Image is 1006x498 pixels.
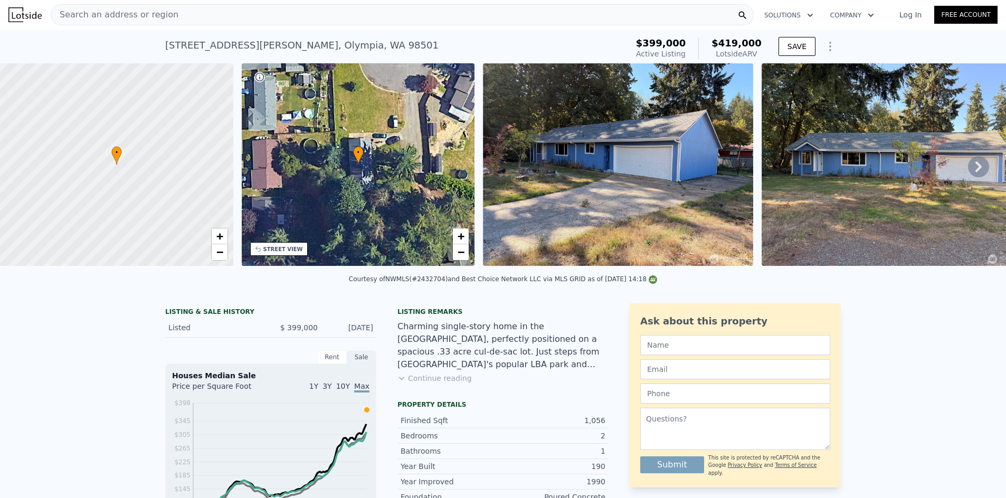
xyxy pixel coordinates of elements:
[349,275,657,283] div: Courtesy of NWMLS (#2432704) and Best Choice Network LLC via MLS GRID as of [DATE] 14:18
[322,382,331,390] span: 3Y
[51,8,178,21] span: Search an address or region
[280,323,318,332] span: $ 399,000
[174,458,191,466] tspan: $225
[708,454,830,477] div: This site is protected by reCAPTCHA and the Google and apply.
[263,245,303,253] div: STREET VIEW
[503,446,605,456] div: 1
[728,462,762,468] a: Privacy Policy
[503,430,605,441] div: 2
[174,431,191,438] tspan: $305
[458,245,464,258] span: −
[212,228,227,244] a: Zoom in
[317,350,347,364] div: Rent
[397,373,472,384] button: Continue reading
[347,350,376,364] div: Sale
[397,400,609,409] div: Property details
[779,37,815,56] button: SAVE
[640,384,830,404] input: Phone
[401,430,503,441] div: Bedrooms
[174,399,191,407] tspan: $398
[934,6,998,24] a: Free Account
[640,335,830,355] input: Name
[401,461,503,472] div: Year Built
[172,381,271,398] div: Price per Square Foot
[336,382,350,390] span: 10Y
[820,36,841,57] button: Show Options
[397,320,609,371] div: Charming single-story home in the [GEOGRAPHIC_DATA], perfectly positioned on a spacious .33 acre ...
[640,359,830,379] input: Email
[165,38,439,53] div: [STREET_ADDRESS][PERSON_NAME] , Olympia , WA 98501
[216,229,223,243] span: +
[401,415,503,426] div: Finished Sqft
[353,148,364,157] span: •
[636,37,686,49] span: $399,000
[640,314,830,329] div: Ask about this property
[636,50,686,58] span: Active Listing
[401,476,503,487] div: Year Improved
[353,146,364,165] div: •
[649,275,657,284] img: NWMLS Logo
[887,9,934,20] a: Log In
[354,382,369,392] span: Max
[822,6,882,25] button: Company
[111,146,122,165] div: •
[711,37,762,49] span: $419,000
[168,322,262,333] div: Listed
[8,7,42,22] img: Lotside
[212,244,227,260] a: Zoom out
[326,322,373,333] div: [DATE]
[711,49,762,59] div: Lotside ARV
[503,476,605,487] div: 1990
[775,462,817,468] a: Terms of Service
[483,63,753,266] img: Sale: 169808268 Parcel: 97175663
[174,485,191,493] tspan: $145
[401,446,503,456] div: Bathrooms
[309,382,318,390] span: 1Y
[174,417,191,425] tspan: $345
[458,229,464,243] span: +
[453,244,469,260] a: Zoom out
[172,370,369,381] div: Houses Median Sale
[111,148,122,157] span: •
[165,308,376,318] div: LISTING & SALE HISTORY
[503,461,605,472] div: 190
[453,228,469,244] a: Zoom in
[174,445,191,452] tspan: $265
[216,245,223,258] span: −
[756,6,822,25] button: Solutions
[174,472,191,479] tspan: $185
[640,456,704,473] button: Submit
[503,415,605,426] div: 1,056
[397,308,609,316] div: Listing remarks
